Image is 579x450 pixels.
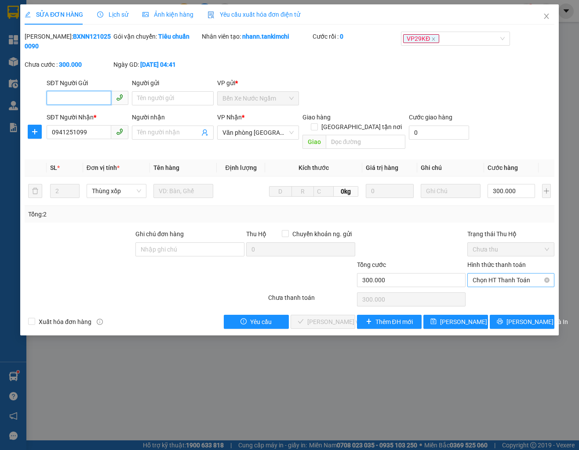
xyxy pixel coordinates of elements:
span: close [431,37,436,41]
span: picture [142,11,149,18]
span: edit [25,11,31,18]
span: SL [50,164,57,171]
span: user-add [201,129,208,136]
b: 300.000 [59,61,82,68]
button: plusThêm ĐH mới [357,315,422,329]
span: [GEOGRAPHIC_DATA] tận nơi [318,122,405,132]
span: Xuất hóa đơn hàng [35,317,95,327]
span: Giá trị hàng [366,164,398,171]
button: Close [534,4,559,29]
span: close-circle [544,277,550,283]
span: Yêu cầu [250,317,272,327]
li: [PERSON_NAME] [4,4,127,21]
span: plus [28,128,41,135]
img: logo.jpg [4,4,35,35]
div: Người nhận [132,112,214,122]
span: 0kg [334,186,358,197]
span: Tổng cước [357,261,386,268]
span: Cước hàng [488,164,518,171]
span: Tên hàng [153,164,179,171]
input: D [269,186,291,197]
input: C [313,186,334,197]
span: Thùng xốp [92,184,141,198]
span: Lịch sử [97,11,128,18]
span: VP Nhận [217,114,242,121]
span: exclamation-circle [240,318,247,325]
button: check[PERSON_NAME] và Giao hàng [291,315,355,329]
label: Cước giao hàng [409,114,452,121]
div: Ngày GD: [113,60,200,69]
span: Chọn HT Thanh Toán [473,274,549,287]
span: save [430,318,437,325]
div: SĐT Người Nhận [47,112,128,122]
div: Gói vận chuyển: [113,32,200,41]
b: 0 [340,33,343,40]
div: Người gửi [132,78,214,88]
span: Yêu cầu xuất hóa đơn điện tử [208,11,300,18]
span: Chuyển khoản ng. gửi [289,229,355,239]
input: Ghi chú đơn hàng [135,242,244,256]
div: Nhân viên tạo: [202,32,311,41]
span: phone [116,128,123,135]
button: plus [28,125,42,139]
span: Thu Hộ [246,230,266,238]
b: Tiêu chuẩn [158,33,189,40]
span: Giao [302,135,326,149]
input: VD: Bàn, Ghế [153,184,213,198]
span: Chưa thu [473,243,549,256]
span: Giao hàng [302,114,331,121]
b: [DATE] 04:41 [140,61,176,68]
input: 0 [366,184,413,198]
th: Ghi chú [417,159,484,176]
input: R [291,186,314,197]
span: Đơn vị tính [87,164,120,171]
li: VP Bến Xe Nước Ngầm [4,37,61,57]
span: SỬA ĐƠN HÀNG [25,11,83,18]
b: 19005151, 0707597597 [4,58,41,75]
button: plus [542,184,551,198]
div: Cước rồi : [313,32,399,41]
button: delete [28,184,42,198]
b: nhann.tankimchi [242,33,289,40]
span: phone [116,94,123,101]
span: phone [4,58,11,65]
button: printer[PERSON_NAME] và In [490,315,554,329]
span: info-circle [97,319,103,325]
span: [PERSON_NAME] và In [506,317,568,327]
button: save[PERSON_NAME] thay đổi [423,315,488,329]
label: Ghi chú đơn hàng [135,230,184,238]
img: icon [208,11,215,18]
span: Định lượng [225,164,256,171]
input: Ghi Chú [421,184,481,198]
div: Chưa thanh toán [267,293,356,308]
span: plus [366,318,372,325]
span: Văn phòng Đà Nẵng [222,126,294,139]
input: Cước giao hàng [409,126,469,140]
div: SĐT Người Gửi [47,78,128,88]
div: VP gửi [217,78,299,88]
span: [PERSON_NAME] thay đổi [440,317,510,327]
li: VP Văn phòng [GEOGRAPHIC_DATA] [61,37,117,66]
div: [PERSON_NAME]: [25,32,111,51]
span: close [543,13,550,20]
div: Trạng thái Thu Hộ [467,229,554,239]
label: Hình thức thanh toán [467,261,526,268]
div: Tổng: 2 [28,209,224,219]
span: Kích thước [299,164,329,171]
span: clock-circle [97,11,103,18]
span: Ảnh kiện hàng [142,11,193,18]
span: VP29KĐ [403,34,439,43]
span: printer [497,318,503,325]
div: Chưa cước : [25,60,111,69]
span: Thêm ĐH mới [375,317,413,327]
span: Bến Xe Nước Ngầm [222,92,294,105]
button: exclamation-circleYêu cầu [224,315,288,329]
input: Dọc đường [326,135,405,149]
